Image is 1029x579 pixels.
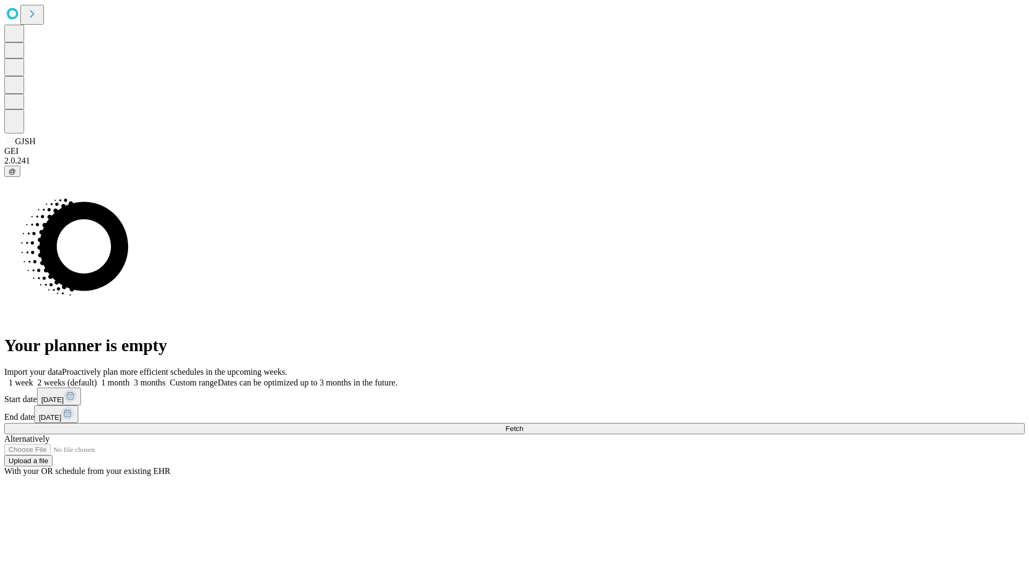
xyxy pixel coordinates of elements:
span: Alternatively [4,434,49,443]
span: 1 month [101,378,130,387]
button: [DATE] [37,388,81,405]
button: Fetch [4,423,1025,434]
button: Upload a file [4,455,53,466]
span: GJSH [15,137,35,146]
span: 3 months [134,378,166,387]
button: @ [4,166,20,177]
div: Start date [4,388,1025,405]
span: [DATE] [41,396,64,404]
span: Dates can be optimized up to 3 months in the future. [218,378,397,387]
span: Custom range [170,378,218,387]
button: [DATE] [34,405,78,423]
div: 2.0.241 [4,156,1025,166]
span: Import your data [4,367,62,376]
span: Proactively plan more efficient schedules in the upcoming weeks. [62,367,287,376]
div: GEI [4,146,1025,156]
span: [DATE] [39,413,61,421]
span: 2 weeks (default) [38,378,97,387]
div: End date [4,405,1025,423]
span: 1 week [9,378,33,387]
span: With your OR schedule from your existing EHR [4,466,170,476]
span: @ [9,167,16,175]
span: Fetch [505,425,523,433]
h1: Your planner is empty [4,336,1025,355]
